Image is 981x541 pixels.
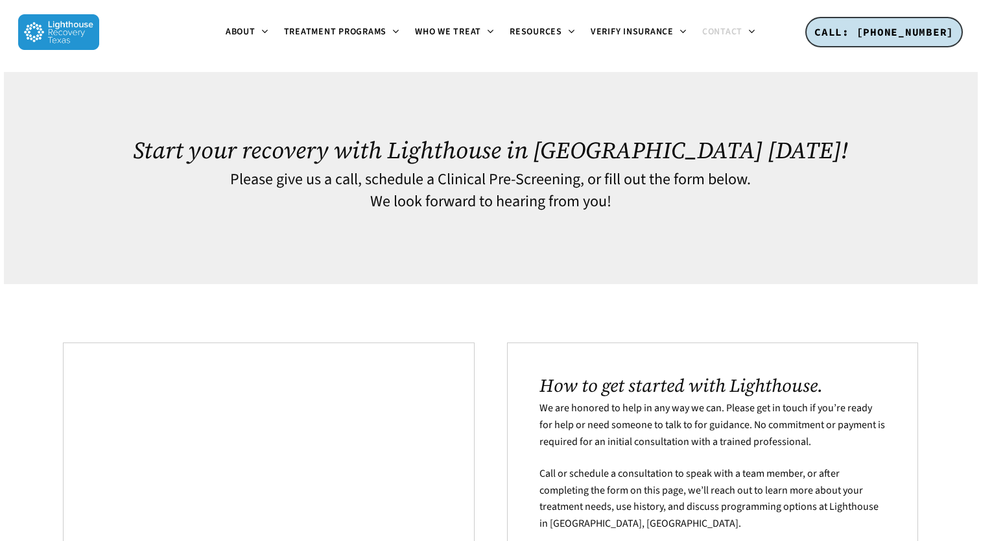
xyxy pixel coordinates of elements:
a: Treatment Programs [276,27,408,38]
h2: How to get started with Lighthouse. [539,375,885,396]
span: Who We Treat [415,25,481,38]
h1: Start your recovery with Lighthouse in [GEOGRAPHIC_DATA] [DATE]! [63,137,918,163]
a: Verify Insurance [583,27,694,38]
a: Contact [694,27,763,38]
span: Verify Insurance [591,25,674,38]
a: About [218,27,276,38]
img: Lighthouse Recovery Texas [18,14,99,50]
span: Resources [510,25,562,38]
span: Treatment Programs [284,25,387,38]
span: About [226,25,255,38]
span: We are honored to help in any way we can. Please get in touch if you’re ready for help or need so... [539,401,885,448]
a: Who We Treat [407,27,502,38]
a: CALL: [PHONE_NUMBER] [805,17,963,48]
a: Resources [502,27,583,38]
h4: Please give us a call, schedule a Clinical Pre-Screening, or fill out the form below. [63,171,918,188]
span: Contact [702,25,742,38]
span: CALL: [PHONE_NUMBER] [814,25,954,38]
h4: We look forward to hearing from you! [63,193,918,210]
